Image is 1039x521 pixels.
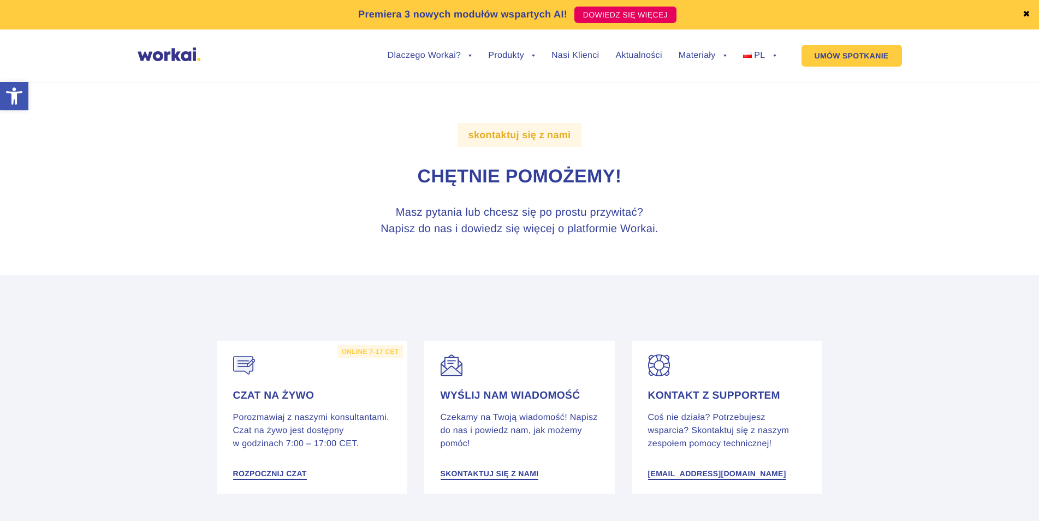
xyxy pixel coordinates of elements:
label: skontaktuj się z nami [458,123,582,147]
span: PL [754,51,765,60]
a: UMÓW SPOTKANIE [801,45,902,67]
h1: Chętnie pomożemy! [217,164,823,190]
h4: Wyślij nam wiadomość [441,389,599,402]
h3: Masz pytania lub chcesz się po prostu przywitać? Napisz do nas i dowiedz się więcej o platformie ... [315,204,725,237]
a: Nasi Klienci [551,51,599,60]
p: Coś nie działa? Potrzebujesz wsparcia? Skontaktuj się z naszym zespołem pomocy technicznej! [648,411,806,451]
a: DOWIEDZ SIĘ WIĘCEJ [574,7,676,23]
p: Porozmawiaj z naszymi konsultantami. Czat na żywo jest dostępny w godzinach 7:00 – 17:00 CET. [233,411,391,451]
h4: Kontakt z supportem [648,389,806,402]
a: Produkty [488,51,535,60]
span: [EMAIL_ADDRESS][DOMAIN_NAME] [648,470,786,477]
a: Aktualności [615,51,662,60]
a: Materiały [679,51,727,60]
span: Rozpocznij czat [233,470,307,477]
a: Wyślij nam wiadomość Czekamy na Twoją wiadomość! Napisz do nas i powiedz nam, jak możemy pomóc! S... [416,333,624,502]
h4: Czat na żywo [233,389,391,402]
a: Dlaczego Workai? [388,51,472,60]
span: Skontaktuj się z nami [441,470,539,477]
a: ✖ [1023,10,1030,19]
p: Czekamy na Twoją wiadomość! Napisz do nas i powiedz nam, jak możemy pomóc! [441,411,599,451]
label: online 7-17 CET [337,345,403,358]
a: online 7-17 CET Czat na żywo Porozmawiaj z naszymi konsultantami. Czat na żywo jest dostępny w go... [209,333,416,502]
a: Kontakt z supportem Coś nie działa? Potrzebujesz wsparcia? Skontaktuj się z naszym zespołem pomoc... [624,333,831,502]
p: Premiera 3 nowych modułów wspartych AI! [358,7,567,22]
